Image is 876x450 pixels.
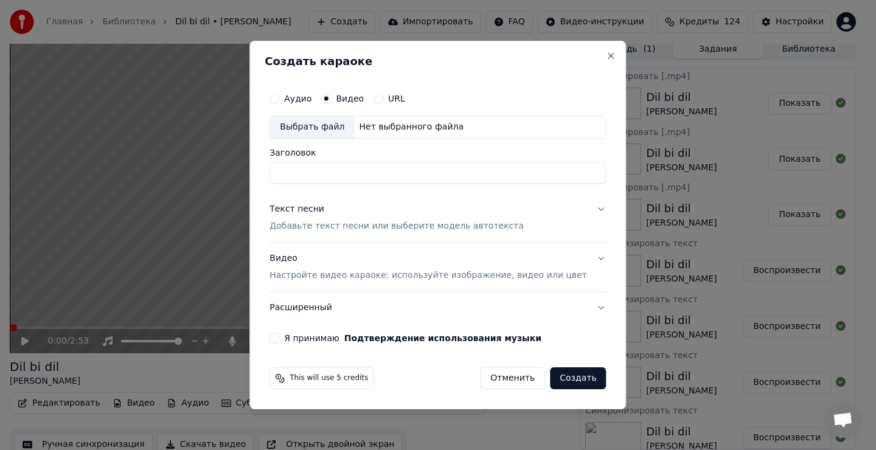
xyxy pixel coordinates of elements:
[550,367,606,389] button: Создать
[284,334,541,342] label: Я принимаю
[480,367,545,389] button: Отменить
[269,193,606,242] button: Текст песниДобавьте текст песни или выберите модель автотекста
[290,373,368,383] span: This will use 5 credits
[269,292,606,324] button: Расширенный
[344,334,541,342] button: Я принимаю
[354,121,468,133] div: Нет выбранного файла
[269,148,606,157] label: Заголовок
[269,243,606,291] button: ВидеоНастройте видео караоке: используйте изображение, видео или цвет
[269,252,586,282] div: Видео
[269,269,586,282] p: Настройте видео караоке: используйте изображение, видео или цвет
[269,203,324,215] div: Текст песни
[265,56,611,67] h2: Создать караоке
[269,220,524,232] p: Добавьте текст песни или выберите модель автотекста
[284,94,311,103] label: Аудио
[388,94,405,103] label: URL
[270,116,354,138] div: Выбрать файл
[336,94,364,103] label: Видео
